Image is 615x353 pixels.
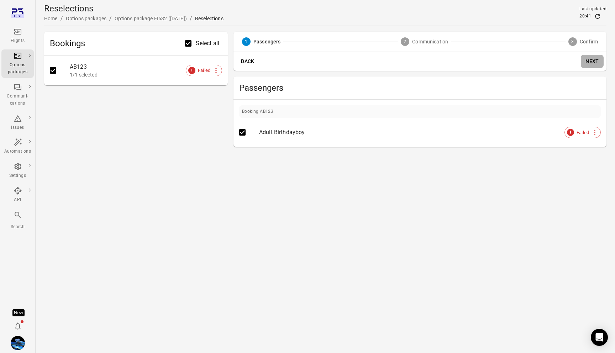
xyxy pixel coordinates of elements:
[11,336,25,350] img: shutterstock-1708408498.jpg
[1,25,34,47] a: Flights
[4,93,31,107] div: Communi-cations
[404,39,406,44] text: 2
[1,81,34,109] a: Communi-cations
[44,3,224,14] h1: Reselections
[412,38,448,45] span: Communication
[242,108,273,115] div: Booking AB123
[196,39,219,48] span: Select all
[11,319,25,333] button: Notifications
[4,124,31,131] div: Issues
[564,127,601,138] div: Failed
[50,38,185,49] h2: Bookings
[573,129,593,136] span: Failed
[44,14,224,23] nav: Breadcrumbs
[4,172,31,179] div: Settings
[4,196,31,204] div: API
[571,39,574,44] text: 3
[4,37,31,44] div: Flights
[4,148,31,155] div: Automations
[253,38,281,45] span: Passengers
[1,160,34,181] a: Settings
[1,112,34,133] a: Issues
[579,13,591,20] div: 20:41
[186,65,222,76] div: Failed
[236,55,259,68] button: Back
[61,14,63,23] li: /
[1,49,34,78] a: Options packages
[70,63,222,71] div: AB123
[245,39,247,44] text: 1
[190,14,192,23] li: /
[1,136,34,157] a: Automations
[115,16,187,21] a: Options package FI632 ([DATE])
[594,13,601,20] button: Refresh data
[4,223,31,231] div: Search
[194,67,214,74] span: Failed
[109,14,112,23] li: /
[195,15,224,22] div: Reselections
[70,71,222,78] div: 1/1 selected
[259,128,584,137] div: Adult Birthdayboy
[44,16,58,21] a: Home
[12,309,25,316] div: Tooltip anchor
[591,329,608,346] div: Open Intercom Messenger
[1,209,34,232] button: Search
[580,38,598,45] span: Confirm
[579,6,606,13] div: Last updated
[66,16,106,21] a: Options packages
[4,62,31,76] div: Options packages
[239,82,601,94] span: Passengers
[1,184,34,206] a: API
[581,55,604,68] button: Next
[8,333,28,353] button: Daníel Benediktsson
